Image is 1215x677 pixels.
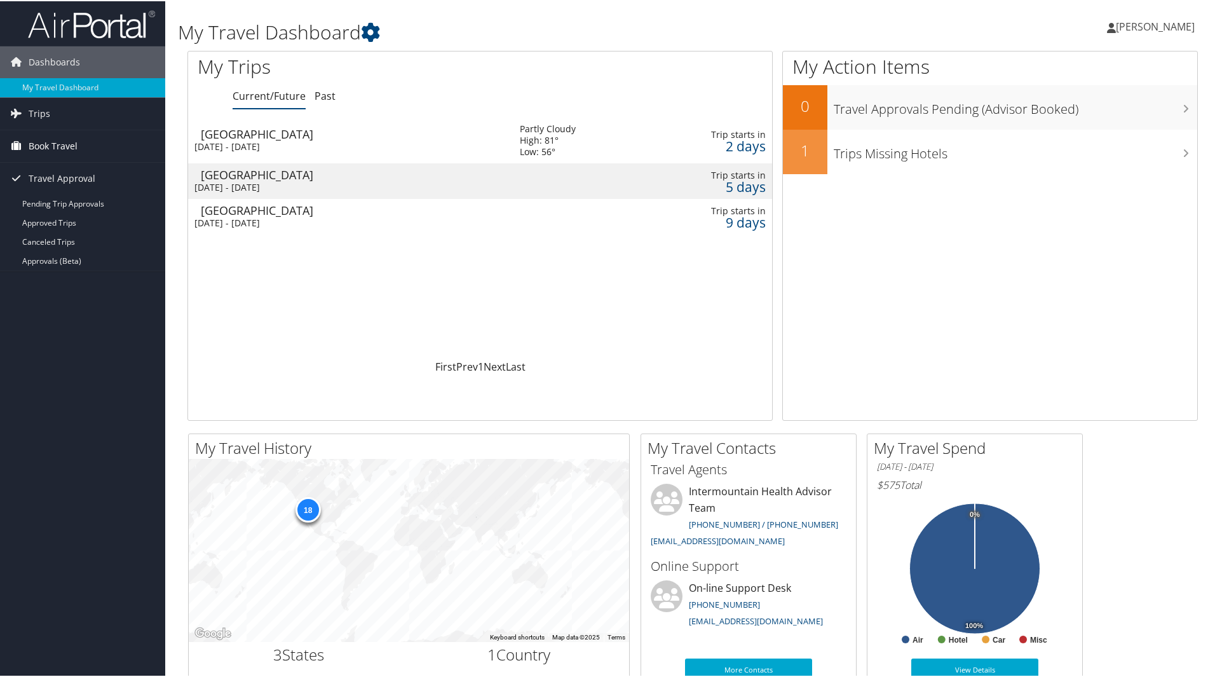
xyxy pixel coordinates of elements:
[877,477,1073,491] h6: Total
[192,624,234,641] img: Google
[178,18,864,44] h1: My Travel Dashboard
[29,161,95,193] span: Travel Approval
[478,359,484,373] a: 1
[689,598,760,609] a: [PHONE_NUMBER]
[651,460,846,477] h3: Travel Agents
[233,88,306,102] a: Current/Future
[970,510,980,517] tspan: 0%
[435,359,456,373] a: First
[201,168,507,179] div: [GEOGRAPHIC_DATA]
[28,8,155,38] img: airportal-logo.png
[783,84,1197,128] a: 0Travel Approvals Pending (Advisor Booked)
[648,436,856,458] h2: My Travel Contacts
[651,556,846,574] h3: Online Support
[667,128,766,139] div: Trip starts in
[834,137,1197,161] h3: Trips Missing Hotels
[607,633,625,639] a: Terms (opens in new tab)
[783,139,827,160] h2: 1
[194,140,501,151] div: [DATE] - [DATE]
[644,482,853,550] li: Intermountain Health Advisor Team
[1107,6,1207,44] a: [PERSON_NAME]
[520,122,576,133] div: Partly Cloudy
[783,128,1197,173] a: 1Trips Missing Hotels
[195,436,629,458] h2: My Travel History
[192,624,234,641] a: Open this area in Google Maps (opens a new window)
[949,634,968,643] text: Hotel
[484,359,506,373] a: Next
[490,632,545,641] button: Keyboard shortcuts
[689,614,823,626] a: [EMAIL_ADDRESS][DOMAIN_NAME]
[651,534,785,545] a: [EMAIL_ADDRESS][DOMAIN_NAME]
[487,643,496,664] span: 1
[552,633,600,639] span: Map data ©2025
[965,621,983,629] tspan: 100%
[520,133,576,145] div: High: 81°
[273,643,282,664] span: 3
[29,97,50,128] span: Trips
[295,496,320,521] div: 18
[667,215,766,227] div: 9 days
[644,579,853,631] li: On-line Support Desk
[198,52,519,79] h1: My Trips
[689,517,838,529] a: [PHONE_NUMBER] / [PHONE_NUMBER]
[1030,634,1047,643] text: Misc
[834,93,1197,117] h3: Travel Approvals Pending (Advisor Booked)
[506,359,526,373] a: Last
[993,634,1005,643] text: Car
[877,477,900,491] span: $575
[667,204,766,215] div: Trip starts in
[667,168,766,180] div: Trip starts in
[667,180,766,191] div: 5 days
[520,145,576,156] div: Low: 56°
[194,181,501,192] div: [DATE] - [DATE]
[874,436,1082,458] h2: My Travel Spend
[667,139,766,151] div: 2 days
[783,52,1197,79] h1: My Action Items
[29,45,80,77] span: Dashboards
[194,216,501,228] div: [DATE] - [DATE]
[315,88,336,102] a: Past
[198,643,400,664] h2: States
[456,359,478,373] a: Prev
[877,460,1073,472] h6: [DATE] - [DATE]
[29,129,78,161] span: Book Travel
[201,203,507,215] div: [GEOGRAPHIC_DATA]
[913,634,923,643] text: Air
[201,127,507,139] div: [GEOGRAPHIC_DATA]
[783,94,827,116] h2: 0
[419,643,620,664] h2: Country
[1116,18,1195,32] span: [PERSON_NAME]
